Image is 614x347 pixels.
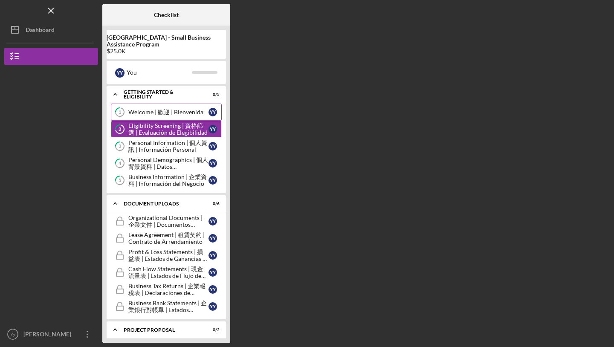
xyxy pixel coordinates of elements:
div: Project Proposal [124,327,198,333]
a: Cash Flow Statements | 現金流量表 | Estados de Flujo de EfectivoYy [111,264,222,281]
a: 1Welcome | 歡迎 | BienvenidaYy [111,104,222,121]
button: Yy[PERSON_NAME] [4,326,98,343]
a: 2Eligibility Screening | 資格篩選 | Evaluación de ElegibilidadYy [111,121,222,138]
a: Business Bank Statements | 企業銀行對帳單 | Estados Bancarios del NegocioYy [111,298,222,315]
a: Organizational Documents | 企業文件 | Documentos OrganizacionalesYy [111,213,222,230]
div: Lease Agreement | 租賃契約 | Contrato de Arrendamiento [128,231,209,245]
div: Y y [209,142,217,150]
div: 0 / 5 [204,92,220,97]
div: Y y [209,251,217,260]
div: Organizational Documents | 企業文件 | Documentos Organizacionales [128,214,209,228]
div: $25.0K [107,48,226,55]
div: Y y [209,217,217,226]
tspan: 4 [119,161,122,166]
b: [GEOGRAPHIC_DATA] - Small Business Assistance Program [107,34,226,48]
div: Y y [209,108,217,116]
div: 0 / 6 [204,201,220,206]
div: Personal Information | 個人資訊 | Información Personal [128,139,209,153]
div: [PERSON_NAME] [21,326,77,345]
div: Y y [209,176,217,185]
tspan: 2 [119,127,121,132]
div: Y y [115,68,125,78]
div: Business Bank Statements | 企業銀行對帳單 | Estados Bancarios del Negocio [128,300,209,313]
div: 0 / 2 [204,327,220,333]
div: You [127,65,192,80]
tspan: 1 [119,110,121,115]
div: Personal Demographics | 個人背景資料 | Datos Demográficos Personales [128,156,209,170]
div: Y y [209,268,217,277]
div: Cash Flow Statements | 現金流量表 | Estados de Flujo de Efectivo [128,266,209,279]
div: Y y [209,125,217,133]
div: Y y [209,159,217,168]
a: Profit & Loss Statements | 損益表 | Estados de Ganancias y PérdidasYy [111,247,222,264]
tspan: 3 [119,144,121,149]
div: Business Information | 企業資料 | Información del Negocio [128,173,209,187]
div: Welcome | 歡迎 | Bienvenida [128,109,209,116]
text: Yy [10,332,15,337]
a: Lease Agreement | 租賃契約 | Contrato de ArrendamientoYy [111,230,222,247]
button: Dashboard [4,21,98,38]
div: Eligibility Screening | 資格篩選 | Evaluación de Elegibilidad [128,122,209,136]
div: Y y [209,302,217,311]
div: Y y [209,285,217,294]
div: Document Uploads [124,201,198,206]
tspan: 5 [119,178,121,183]
div: Y y [209,234,217,243]
a: 3Personal Information | 個人資訊 | Información PersonalYy [111,138,222,155]
a: 4Personal Demographics | 個人背景資料 | Datos Demográficos PersonalesYy [111,155,222,172]
a: Business Tax Returns | 企業報稅表 | Declaraciones de Impuestos del NegocioYy [111,281,222,298]
a: 5Business Information | 企業資料 | Información del NegocioYy [111,172,222,189]
div: Profit & Loss Statements | 損益表 | Estados de Ganancias y Pérdidas [128,249,209,262]
div: Dashboard [26,21,55,40]
div: Business Tax Returns | 企業報稅表 | Declaraciones de Impuestos del Negocio [128,283,209,296]
b: Checklist [154,12,179,18]
div: Getting Started & Eligibility [124,90,198,99]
